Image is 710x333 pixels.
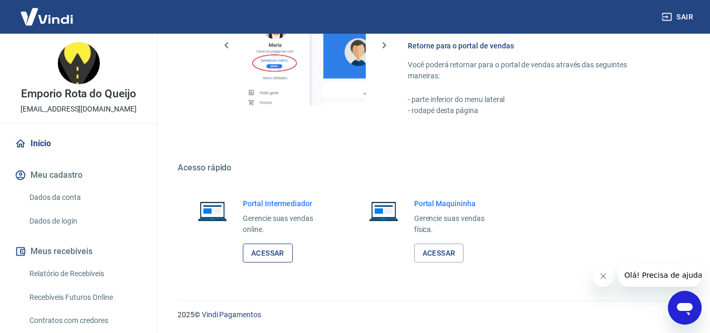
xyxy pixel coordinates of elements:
a: Acessar [414,244,464,263]
a: Vindi Pagamentos [202,310,261,319]
a: Dados de login [25,210,145,232]
img: 292fd4d1-6d8f-4bef-997e-ca99fccfd1e1.jpeg [58,42,100,84]
p: Emporio Rota do Queijo [21,88,136,99]
button: Sair [660,7,697,27]
img: Vindi [13,1,81,33]
h6: Retorne para o portal de vendas [408,41,660,51]
p: [EMAIL_ADDRESS][DOMAIN_NAME] [20,104,137,115]
h5: Acesso rápido [178,163,685,173]
p: 2025 © [178,309,685,320]
p: Gerencie suas vendas online. [243,213,330,235]
p: - parte inferior do menu lateral [408,94,660,105]
h6: Portal Intermediador [243,198,330,209]
p: Gerencie suas vendas física. [414,213,501,235]
button: Meus recebíveis [13,240,145,263]
p: - rodapé desta página [408,105,660,116]
span: Olá! Precisa de ajuda? [6,7,88,16]
a: Contratos com credores [25,310,145,331]
a: Acessar [243,244,293,263]
img: Imagem de um notebook aberto [190,198,234,224]
p: Você poderá retornar para o portal de vendas através das seguintes maneiras: [408,59,660,82]
a: Relatório de Recebíveis [25,263,145,285]
a: Dados da conta [25,187,145,208]
a: Recebíveis Futuros Online [25,287,145,308]
img: Imagem de um notebook aberto [362,198,406,224]
a: Início [13,132,145,155]
button: Meu cadastro [13,164,145,187]
h6: Portal Maquininha [414,198,501,209]
iframe: Botão para abrir a janela de mensagens [668,291,702,325]
iframe: Fechar mensagem [593,266,614,287]
iframe: Mensagem da empresa [618,264,702,287]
